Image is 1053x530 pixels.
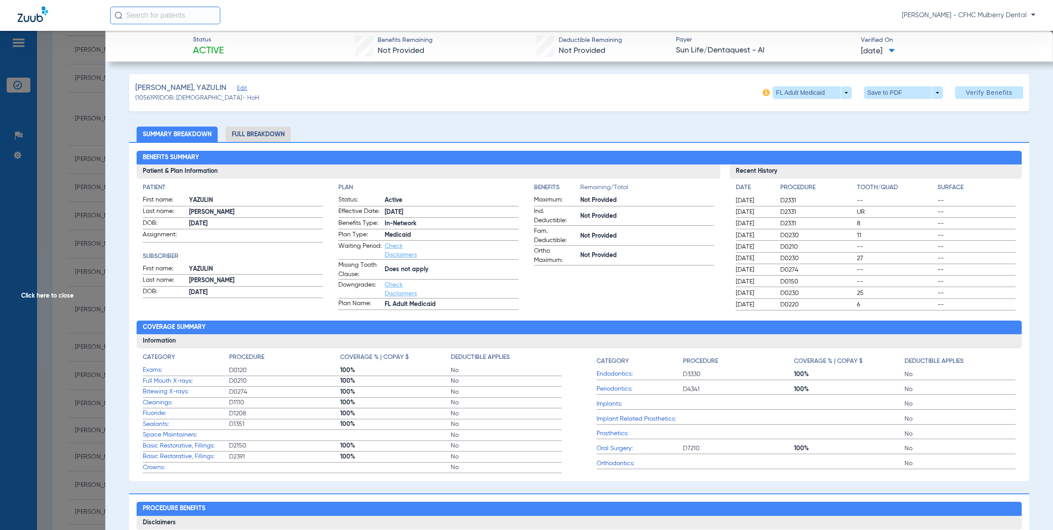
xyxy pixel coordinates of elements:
[857,219,934,228] span: 8
[905,357,964,366] h4: Deductible Applies
[780,231,853,240] span: D0230
[736,208,773,216] span: [DATE]
[189,288,323,297] span: [DATE]
[338,219,382,229] span: Benefits Type:
[534,246,577,265] span: Ortho Maximum:
[143,387,229,396] span: Bitewing X-rays:
[385,265,519,274] span: Does not apply
[736,231,773,240] span: [DATE]
[229,388,340,396] span: D0274
[864,86,943,99] button: Save to PDF
[340,452,451,461] span: 100%
[683,385,794,394] span: D4341
[340,366,451,375] span: 100%
[857,196,934,205] span: --
[143,353,229,365] app-breakdown-title: Category
[143,207,186,217] span: Last name:
[580,231,714,241] span: Not Provided
[780,277,853,286] span: D0150
[938,254,1015,263] span: --
[143,252,323,261] h4: Subscriber
[229,366,340,375] span: D0120
[736,243,773,251] span: [DATE]
[597,357,629,366] h4: Category
[451,377,562,385] span: No
[559,36,622,45] span: Deductible Remaining
[137,334,1021,348] h3: Information
[143,183,323,192] app-breakdown-title: Patient
[534,227,577,245] span: Fam. Deductible:
[794,353,905,369] app-breakdown-title: Coverage % | Copay $
[780,289,853,298] span: D0230
[857,243,934,251] span: --
[143,219,186,229] span: DOB:
[730,164,1021,179] h3: Recent History
[736,219,773,228] span: [DATE]
[451,463,562,472] span: No
[338,195,382,206] span: Status:
[580,251,714,260] span: Not Provided
[857,254,934,263] span: 27
[773,86,852,99] button: FL Adult Medicaid
[736,196,773,205] span: [DATE]
[780,300,853,309] span: D0220
[385,300,519,309] span: FL Adult Medicaid
[137,127,218,142] li: Summary Breakdown
[905,370,1016,379] span: No
[857,265,934,274] span: --
[135,82,226,93] span: [PERSON_NAME], YAZULIN
[340,353,451,365] app-breakdown-title: Coverage % | Copay $
[385,243,417,258] a: Check Disclaimers
[137,516,1021,530] h3: Disclaimers
[143,230,186,242] span: Assignment:
[451,441,562,450] span: No
[226,127,291,142] li: Full Breakdown
[905,429,1016,438] span: No
[780,243,853,251] span: D0210
[137,502,1021,516] h2: Procedure Benefits
[18,7,48,22] img: Zuub Logo
[905,444,1016,453] span: No
[597,429,683,438] span: Prosthetics:
[905,459,1016,468] span: No
[340,420,451,429] span: 100%
[534,195,577,206] span: Maximum:
[340,398,451,407] span: 100%
[794,370,905,379] span: 100%
[451,431,562,440] span: No
[340,353,409,362] h4: Coverage % | Copay $
[338,207,382,217] span: Effective Date:
[905,385,1016,394] span: No
[143,420,229,429] span: Sealants:
[193,35,224,45] span: Status
[905,353,1016,369] app-breakdown-title: Deductible Applies
[143,195,186,206] span: First name:
[385,196,519,205] span: Active
[229,420,340,429] span: D1351
[736,183,773,195] app-breakdown-title: Date
[451,366,562,375] span: No
[857,183,934,195] app-breakdown-title: Tooth/Quad
[451,398,562,407] span: No
[229,452,340,461] span: D2391
[597,444,683,453] span: Oral Surgery:
[340,441,451,450] span: 100%
[338,280,382,298] span: Downgrades:
[189,276,323,285] span: [PERSON_NAME]
[451,452,562,461] span: No
[338,230,382,241] span: Plan Type:
[340,377,451,385] span: 100%
[938,183,1015,192] h4: Surface
[763,89,770,96] img: info-icon
[143,452,229,461] span: Basic Restorative, Fillings:
[905,414,1016,423] span: No
[189,208,323,217] span: [PERSON_NAME]
[580,183,714,195] span: Remaining/Total
[137,151,1021,165] h2: Benefits Summary
[189,196,323,205] span: YAZULIN
[143,377,229,386] span: Full Mouth X-rays:
[451,420,562,429] span: No
[143,441,229,451] span: Basic Restorative, Fillings:
[736,289,773,298] span: [DATE]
